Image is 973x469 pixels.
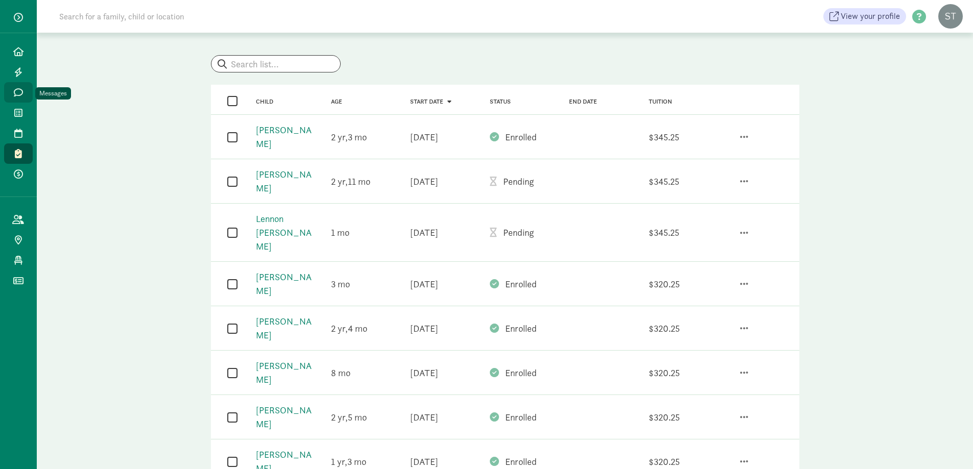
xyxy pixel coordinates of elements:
[505,131,537,143] span: Enrolled
[649,130,679,144] div: $345.25
[331,227,349,238] span: 1
[256,271,312,297] a: [PERSON_NAME]
[39,88,67,98] div: Messages
[505,456,537,467] span: Enrolled
[331,131,348,143] span: 2
[331,367,350,379] span: 8
[490,98,511,105] a: Status
[505,278,537,290] span: Enrolled
[503,227,534,238] span: Pending
[410,322,438,335] div: [DATE]
[256,168,312,194] a: [PERSON_NAME]
[410,130,438,144] div: [DATE]
[256,404,312,430] a: [PERSON_NAME]
[569,98,597,105] a: End date
[410,455,438,468] div: [DATE]
[505,367,537,379] span: Enrolled
[331,176,348,187] span: 2
[649,175,679,188] div: $345.25
[256,315,312,341] a: [PERSON_NAME]
[256,213,312,252] a: Lennon [PERSON_NAME]
[922,420,973,469] iframe: Chat Widget
[331,323,348,334] span: 2
[256,98,273,105] a: Child
[410,410,438,424] div: [DATE]
[503,176,534,187] span: Pending
[53,6,340,27] input: Search for a family, child or location
[649,366,680,380] div: $320.25
[649,226,679,239] div: $345.25
[331,411,348,423] span: 2
[256,360,312,385] a: [PERSON_NAME]
[649,322,680,335] div: $320.25
[649,277,680,291] div: $320.25
[823,8,906,24] a: View your profile
[348,411,367,423] span: 5
[505,323,537,334] span: Enrolled
[256,124,312,150] a: [PERSON_NAME]
[410,98,443,105] span: Start date
[331,98,342,105] a: Age
[841,10,900,22] span: View your profile
[649,455,680,468] div: $320.25
[410,277,438,291] div: [DATE]
[348,131,367,143] span: 3
[410,366,438,380] div: [DATE]
[331,278,350,290] span: 3
[410,226,438,239] div: [DATE]
[410,175,438,188] div: [DATE]
[347,456,366,467] span: 3
[410,98,452,105] a: Start date
[505,411,537,423] span: Enrolled
[649,410,680,424] div: $320.25
[331,456,347,467] span: 1
[211,56,340,72] input: Search list...
[649,98,672,105] a: Tuition
[348,323,367,334] span: 4
[348,176,370,187] span: 11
